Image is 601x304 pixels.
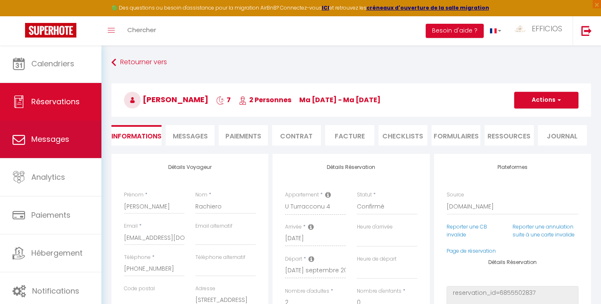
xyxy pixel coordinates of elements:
li: CHECKLISTS [379,125,427,146]
label: Heure de départ [357,255,396,263]
h4: Détails Voyageur [124,164,256,170]
label: Nombre d'enfants [357,287,402,295]
span: Paiements [31,210,71,220]
img: ... [514,25,526,32]
li: Contrat [272,125,321,146]
label: Adresse [195,285,215,293]
label: Téléphone [124,254,151,261]
span: ma [DATE] - ma [DATE] [299,95,381,105]
label: Email alternatif [195,222,232,230]
span: Calendriers [31,58,74,69]
label: Nom [195,191,207,199]
li: Facture [325,125,374,146]
a: Reporter une annulation suite à une carte invalide [513,223,575,238]
label: Email [124,222,138,230]
label: Téléphone alternatif [195,254,245,261]
img: Super Booking [25,23,76,38]
label: Source [447,191,464,199]
label: Arrivée [285,223,302,231]
button: Besoin d'aide ? [426,24,484,38]
h4: Détails Réservation [447,259,578,265]
a: Page de réservation [447,247,496,254]
a: Reporter une CB invalide [447,223,487,238]
a: ... EFFICIOS [508,16,573,45]
span: Réservations [31,96,80,107]
li: Ressources [485,125,533,146]
li: FORMULAIRES [432,125,480,146]
button: Ouvrir le widget de chat LiveChat [7,3,32,28]
button: Actions [514,92,578,108]
label: Prénom [124,191,144,199]
label: Statut [357,191,372,199]
img: logout [581,25,592,36]
span: 7 [216,95,231,105]
label: Appartement [285,191,319,199]
span: EFFICIOS [532,23,562,34]
label: Code postal [124,285,155,293]
li: Informations [111,125,162,146]
span: Messages [173,131,208,141]
h4: Détails Réservation [285,164,417,170]
a: ICI [322,4,329,11]
label: Heure d'arrivée [357,223,393,231]
a: Chercher [121,16,162,45]
span: Chercher [127,25,156,34]
li: Paiements [219,125,268,146]
li: Journal [538,125,587,146]
span: 2 Personnes [239,95,291,105]
label: Nombre d'adultes [285,287,329,295]
a: Retourner vers [111,55,591,70]
span: Analytics [31,172,65,182]
span: Notifications [32,286,79,296]
h4: Plateformes [447,164,578,170]
span: Messages [31,134,69,144]
a: créneaux d'ouverture de la salle migration [366,4,489,11]
label: Départ [285,255,302,263]
span: [PERSON_NAME] [124,94,208,105]
span: Hébergement [31,248,83,258]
